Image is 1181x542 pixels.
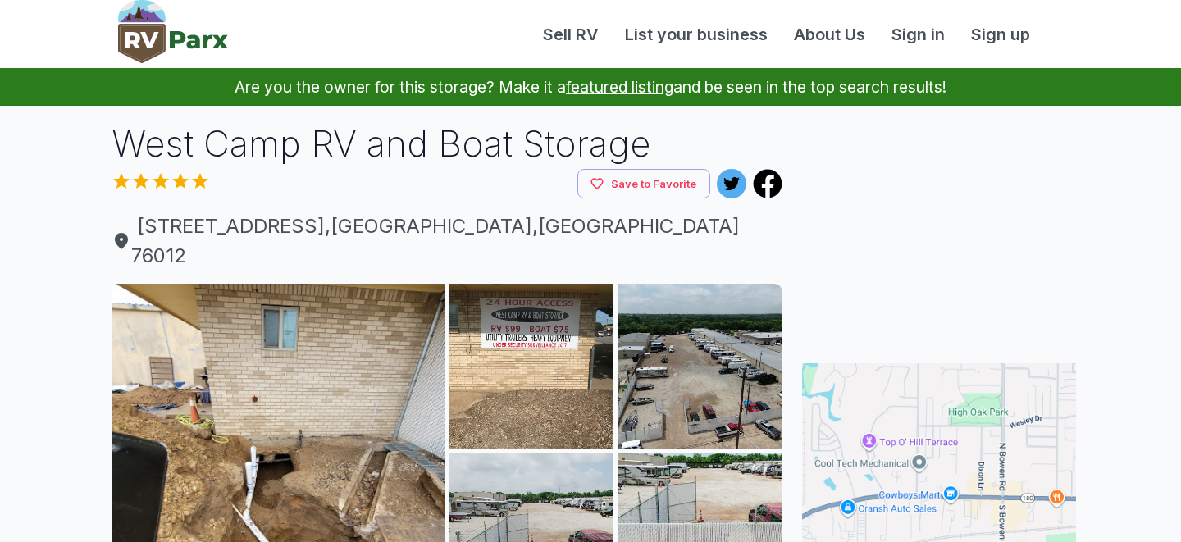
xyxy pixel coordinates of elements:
a: [STREET_ADDRESS],[GEOGRAPHIC_DATA],[GEOGRAPHIC_DATA] 76012 [112,212,782,271]
p: Are you the owner for this storage? Make it a and be seen in the top search results! [20,68,1161,106]
a: featured listing [566,77,673,97]
a: About Us [781,22,878,47]
a: Sign up [958,22,1043,47]
iframe: Advertisement [802,119,1076,324]
span: [STREET_ADDRESS] , [GEOGRAPHIC_DATA] , [GEOGRAPHIC_DATA] 76012 [112,212,782,271]
a: Sign in [878,22,958,47]
img: AJQcZqKbzMNdo5PRwNAxQ3OIhbe4En7MSCiXIYcokNomffpuP8Qhg0pWToR_10HVNQ7lVektwl5Ube09lzAF66SaOZGXHNkFw... [449,284,613,449]
a: List your business [612,22,781,47]
img: AJQcZqIELKQQkaJ3pqDFAphnbDhSM7TEE4self04aR3NARGI1slZfS03YHEoJ2mu20vC37-r4HFo60A_YmrP3mlWp-W1zaplD... [618,284,782,449]
button: Save to Favorite [577,169,710,199]
h1: West Camp RV and Boat Storage [112,119,782,169]
a: Sell RV [530,22,612,47]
